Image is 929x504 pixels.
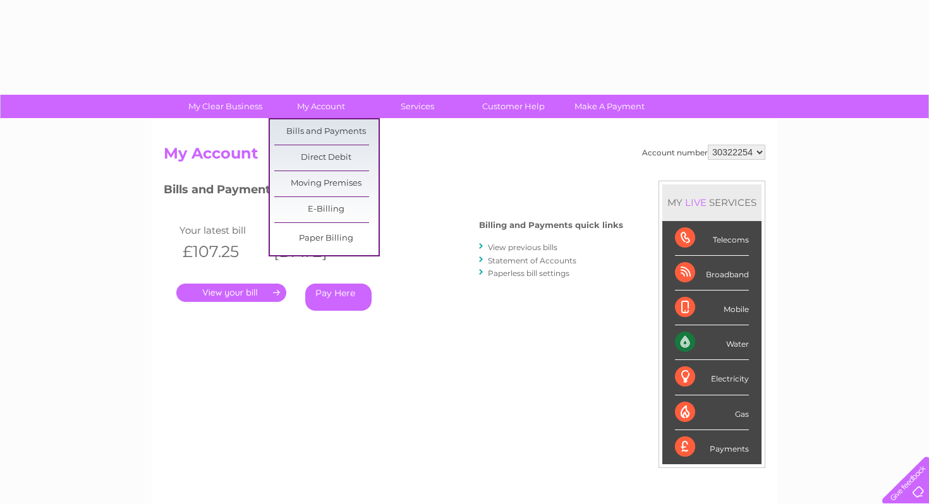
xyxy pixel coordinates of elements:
a: My Account [269,95,373,118]
a: E-Billing [274,197,379,222]
td: Invoice date [267,222,358,239]
div: Account number [642,145,765,160]
a: Customer Help [461,95,566,118]
h4: Billing and Payments quick links [479,220,623,230]
h2: My Account [164,145,765,169]
a: Bills and Payments [274,119,379,145]
h3: Bills and Payments [164,181,623,203]
a: Statement of Accounts [488,256,576,265]
div: LIVE [683,196,709,208]
div: Broadband [675,256,749,291]
th: £107.25 [176,239,267,265]
a: Moving Premises [274,171,379,196]
div: Water [675,325,749,360]
div: Electricity [675,360,749,395]
a: Services [365,95,470,118]
td: Your latest bill [176,222,267,239]
div: Gas [675,395,749,430]
div: Payments [675,430,749,464]
a: Paperless bill settings [488,268,569,278]
th: [DATE] [267,239,358,265]
a: . [176,284,286,302]
div: Telecoms [675,221,749,256]
a: Paper Billing [274,226,379,251]
a: View previous bills [488,243,557,252]
a: Pay Here [305,284,372,311]
a: Make A Payment [557,95,662,118]
div: MY SERVICES [662,184,762,220]
a: My Clear Business [173,95,277,118]
div: Mobile [675,291,749,325]
a: Direct Debit [274,145,379,171]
